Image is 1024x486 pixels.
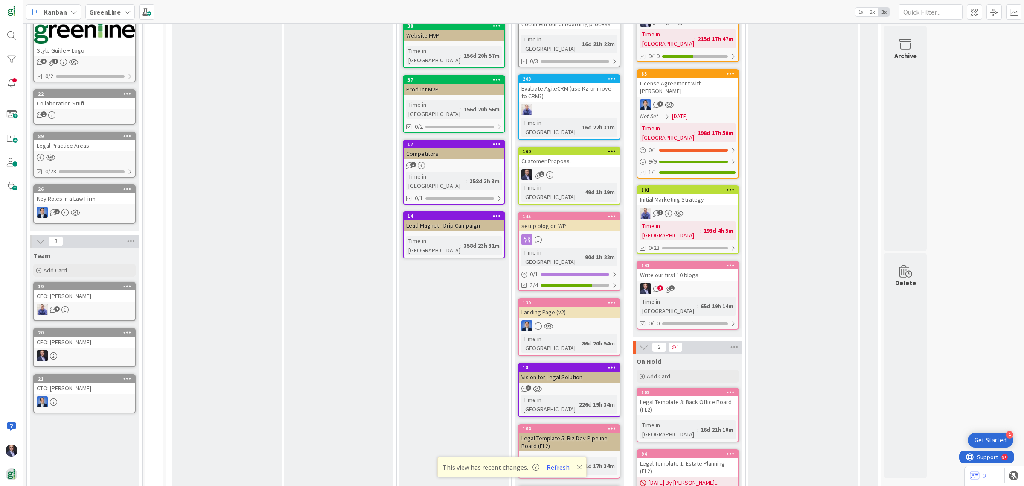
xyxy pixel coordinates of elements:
[37,207,48,218] img: DP
[519,425,620,433] div: 104
[899,4,963,20] input: Quick Filter...
[404,141,504,159] div: 17Competitors
[519,155,620,167] div: Customer Proposal
[640,29,694,48] div: Time in [GEOGRAPHIC_DATA]
[54,306,60,312] span: 1
[33,374,136,413] a: 21CTO: [PERSON_NAME]DP
[407,213,504,219] div: 14
[52,59,58,64] span: 1
[975,436,1007,445] div: Get Started
[519,213,620,220] div: 145
[34,45,135,56] div: Style Guide + Logo
[640,420,697,439] div: Time in [GEOGRAPHIC_DATA]
[637,156,738,167] div: 9/9
[649,52,660,61] span: 9/19
[649,146,657,155] span: 0 / 1
[519,220,620,231] div: setup blog on WP
[641,187,738,193] div: 101
[523,300,620,306] div: 139
[530,270,538,279] span: 0 / 1
[649,319,660,328] span: 0/10
[404,30,504,41] div: Website MVP
[697,302,698,311] span: :
[34,90,135,109] div: 22Collaboration Stuff
[649,168,657,177] span: 1/1
[34,193,135,204] div: Key Roles in a Law Firm
[519,75,620,102] div: 203Evaluate AgileCRM (use KZ or move to CRM?)
[641,71,738,77] div: 83
[34,185,135,204] div: 26Key Roles in a Law Firm
[695,128,736,138] div: 198d 17h 50m
[518,298,620,356] a: 139Landing Page (v2)DPTime in [GEOGRAPHIC_DATA]:86d 20h 54m
[38,91,135,97] div: 22
[41,111,47,117] span: 1
[577,400,617,409] div: 226d 19h 34m
[407,77,504,83] div: 37
[404,141,504,148] div: 17
[6,468,17,480] img: avatar
[637,389,738,415] div: 102Legal Template 3: Back Office Board (FL2)
[415,122,423,131] span: 0/2
[38,133,135,139] div: 89
[442,462,539,472] span: This view has recent changes.
[579,39,580,49] span: :
[34,90,135,98] div: 22
[89,8,121,16] b: GreenLine
[1006,431,1013,439] div: 4
[41,59,47,64] span: 6
[34,350,135,361] div: JD
[637,70,738,78] div: 83
[637,186,738,205] div: 101Initial Marketing Strategy
[518,74,620,140] a: 203Evaluate AgileCRM (use KZ or move to CRM?)JGTime in [GEOGRAPHIC_DATA]:16d 22h 31m
[649,243,660,252] span: 0/23
[404,22,504,41] div: 38Website MVP
[44,7,67,17] span: Kanban
[403,211,505,258] a: 14Lead Magnet - Drip CampaignTime in [GEOGRAPHIC_DATA]:358d 23h 31m
[34,396,135,407] div: DP
[519,372,620,383] div: Vision for Legal Solution
[43,3,47,10] div: 9+
[637,450,738,477] div: 94Legal Template 1: Estate Planning (FL2)
[539,171,544,177] span: 1
[403,75,505,133] a: 37Product MVPTime in [GEOGRAPHIC_DATA]:156d 20h 56m0/2
[34,375,135,383] div: 21
[640,112,658,120] i: Not Set
[34,329,135,337] div: 20
[970,471,986,481] a: 2
[519,299,620,318] div: 139Landing Page (v2)
[641,389,738,395] div: 102
[38,330,135,336] div: 20
[637,458,738,477] div: Legal Template 1: Estate Planning (FL2)
[404,148,504,159] div: Competitors
[521,104,532,115] img: JG
[583,252,617,262] div: 90d 1h 22m
[519,433,620,451] div: Legal Template 5: Biz Dev Pipeline Board (FL2)
[519,213,620,231] div: 145setup blog on WP
[404,76,504,84] div: 37
[44,266,71,274] span: Add Card...
[37,350,48,361] img: JD
[460,105,462,114] span: :
[406,46,460,65] div: Time in [GEOGRAPHIC_DATA]
[34,329,135,348] div: 20CFO: [PERSON_NAME]
[637,261,739,330] a: 141Write our first 10 blogsJDTime in [GEOGRAPHIC_DATA]:65d 19h 14m0/10
[33,251,51,260] span: Team
[637,262,738,281] div: 141Write our first 10 blogs
[544,462,573,473] button: Refresh
[637,388,739,442] a: 102Legal Template 3: Back Office Board (FL2)Time in [GEOGRAPHIC_DATA]:16d 21h 10m
[18,1,39,12] span: Support
[657,101,663,107] span: 1
[519,104,620,115] div: JG
[641,451,738,457] div: 94
[34,132,135,151] div: 89Legal Practice Areas
[637,283,738,294] div: JD
[37,396,48,407] img: DP
[637,186,738,194] div: 101
[637,194,738,205] div: Initial Marketing Strategy
[521,457,576,475] div: Time in [GEOGRAPHIC_DATA]
[697,425,698,434] span: :
[637,70,738,97] div: 83License Agreement with [PERSON_NAME]
[701,226,736,235] div: 193d 4h 5m
[523,149,620,155] div: 160
[406,172,466,190] div: Time in [GEOGRAPHIC_DATA]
